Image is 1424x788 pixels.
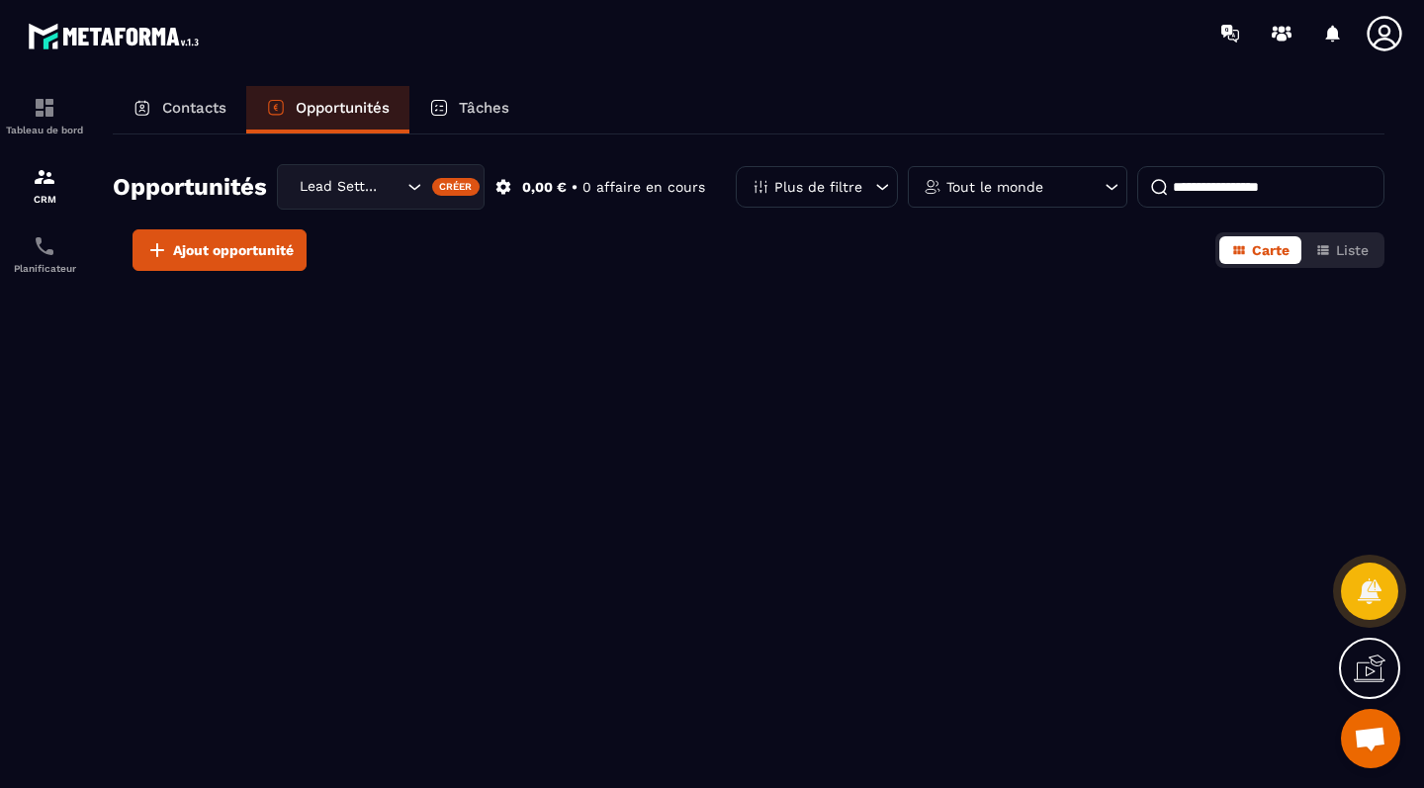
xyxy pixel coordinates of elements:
[33,96,56,120] img: formation
[5,81,84,150] a: formationformationTableau de bord
[5,150,84,219] a: formationformationCRM
[5,219,84,289] a: schedulerschedulerPlanificateur
[1303,236,1380,264] button: Liste
[173,240,294,260] span: Ajout opportunité
[1252,242,1290,258] span: Carte
[133,229,307,271] button: Ajout opportunité
[409,86,529,133] a: Tâches
[113,86,246,133] a: Contacts
[113,167,267,207] h2: Opportunités
[295,176,383,198] span: Lead Setting
[5,263,84,274] p: Planificateur
[459,99,509,117] p: Tâches
[33,234,56,258] img: scheduler
[33,165,56,189] img: formation
[946,180,1043,194] p: Tout le monde
[296,99,390,117] p: Opportunités
[1336,242,1369,258] span: Liste
[582,178,705,197] p: 0 affaire en cours
[277,164,485,210] div: Search for option
[522,178,567,197] p: 0,00 €
[383,176,402,198] input: Search for option
[572,178,578,197] p: •
[432,178,481,196] div: Créer
[246,86,409,133] a: Opportunités
[162,99,226,117] p: Contacts
[5,194,84,205] p: CRM
[774,180,862,194] p: Plus de filtre
[5,125,84,135] p: Tableau de bord
[1341,709,1400,768] div: Ouvrir le chat
[1219,236,1301,264] button: Carte
[28,18,206,54] img: logo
